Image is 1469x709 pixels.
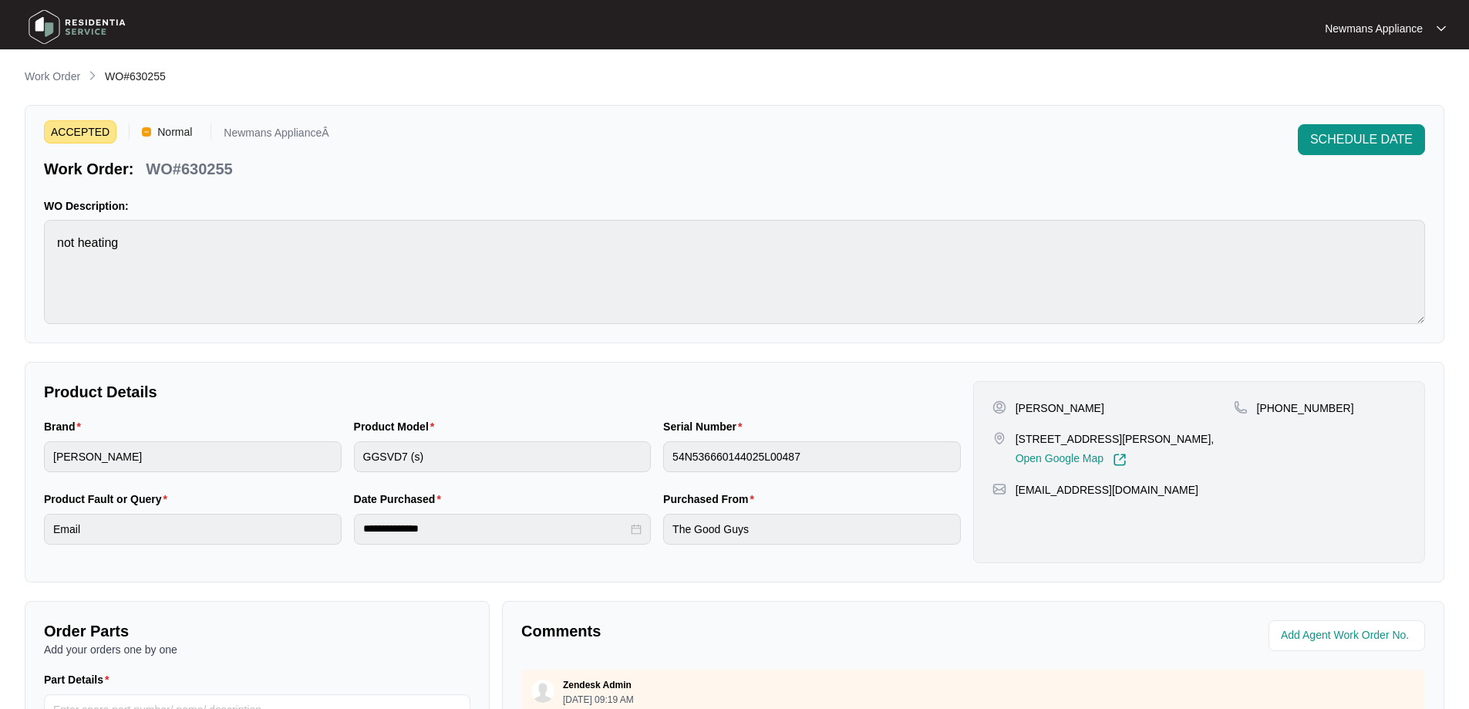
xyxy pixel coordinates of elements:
p: [PERSON_NAME] [1016,400,1104,416]
label: Product Fault or Query [44,491,174,507]
p: [PHONE_NUMBER] [1257,400,1354,416]
p: Order Parts [44,620,470,642]
label: Product Model [354,419,441,434]
img: chevron-right [86,69,99,82]
img: user-pin [992,400,1006,414]
textarea: not heating [44,220,1425,324]
img: user.svg [531,680,554,703]
a: Open Google Map [1016,453,1127,467]
p: Newmans ApplianceÂ [224,127,329,143]
p: Work Order [25,69,80,84]
p: [EMAIL_ADDRESS][DOMAIN_NAME] [1016,482,1198,498]
label: Purchased From [663,491,760,507]
img: map-pin [992,482,1006,496]
input: Serial Number [663,441,961,472]
input: Product Fault or Query [44,514,342,545]
p: [DATE] 09:19 AM [563,695,634,704]
input: Product Model [354,441,652,472]
a: Work Order [22,69,83,86]
label: Part Details [44,672,116,687]
button: SCHEDULE DATE [1298,124,1425,155]
p: WO#630255 [146,158,232,180]
img: Vercel Logo [142,127,151,137]
img: residentia service logo [23,4,131,50]
input: Purchased From [663,514,961,545]
label: Serial Number [663,419,748,434]
span: SCHEDULE DATE [1310,130,1413,149]
p: WO Description: [44,198,1425,214]
p: Work Order: [44,158,133,180]
p: Newmans Appliance [1325,21,1423,36]
label: Brand [44,419,87,434]
span: WO#630255 [105,70,166,83]
p: Product Details [44,381,961,403]
input: Brand [44,441,342,472]
img: dropdown arrow [1437,25,1446,32]
p: Zendesk Admin [563,679,632,691]
label: Date Purchased [354,491,447,507]
img: map-pin [1234,400,1248,414]
img: Link-External [1113,453,1127,467]
p: Comments [521,620,962,642]
img: map-pin [992,431,1006,445]
p: [STREET_ADDRESS][PERSON_NAME], [1016,431,1215,447]
p: Add your orders one by one [44,642,470,657]
span: ACCEPTED [44,120,116,143]
input: Add Agent Work Order No. [1281,626,1416,645]
span: Normal [151,120,198,143]
input: Date Purchased [363,521,628,537]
